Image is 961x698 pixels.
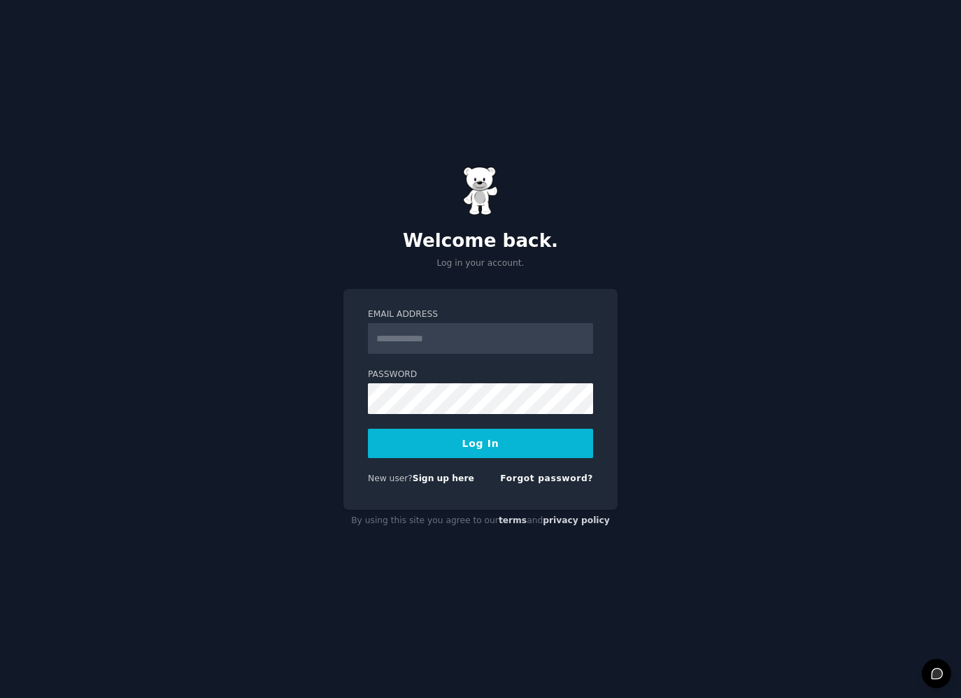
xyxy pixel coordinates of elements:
[368,369,593,381] label: Password
[368,308,593,321] label: Email Address
[343,230,618,252] h2: Welcome back.
[500,473,593,483] a: Forgot password?
[343,257,618,270] p: Log in your account.
[543,515,610,525] a: privacy policy
[413,473,474,483] a: Sign up here
[368,473,413,483] span: New user?
[463,166,498,215] img: Gummy Bear
[368,429,593,458] button: Log In
[343,510,618,532] div: By using this site you agree to our and
[499,515,527,525] a: terms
